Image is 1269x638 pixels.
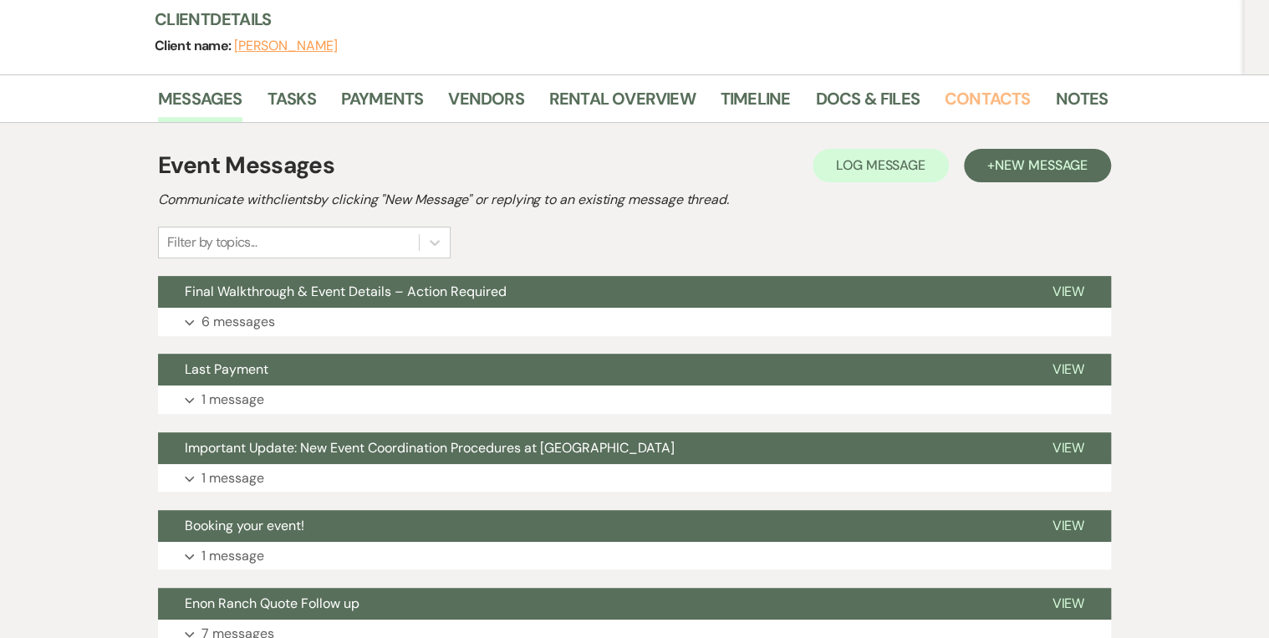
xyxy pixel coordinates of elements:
span: View [1052,439,1084,457]
span: View [1052,517,1084,534]
button: 1 message [158,464,1111,493]
h2: Communicate with clients by clicking "New Message" or replying to an existing message thread. [158,190,1111,210]
a: Docs & Files [815,85,919,122]
span: Enon Ranch Quote Follow up [185,595,359,612]
span: View [1052,595,1084,612]
button: [PERSON_NAME] [234,39,338,53]
h1: Event Messages [158,148,334,183]
button: +New Message [964,149,1111,182]
button: View [1025,588,1111,620]
span: Last Payment [185,360,268,378]
a: Rental Overview [549,85,696,122]
a: Tasks [268,85,316,122]
span: Final Walkthrough & Event Details – Action Required [185,283,507,300]
a: Timeline [721,85,791,122]
button: View [1025,510,1111,542]
button: Last Payment [158,354,1025,385]
span: Important Update: New Event Coordination Procedures at [GEOGRAPHIC_DATA] [185,439,675,457]
button: View [1025,276,1111,308]
p: 6 messages [201,311,275,333]
a: Messages [158,85,242,122]
span: Client name: [155,37,234,54]
a: Payments [341,85,424,122]
button: Final Walkthrough & Event Details – Action Required [158,276,1025,308]
a: Notes [1055,85,1108,122]
button: 1 message [158,542,1111,570]
button: Booking your event! [158,510,1025,542]
button: Log Message [813,149,949,182]
button: View [1025,354,1111,385]
span: View [1052,360,1084,378]
h3: Client Details [155,8,1091,31]
button: 1 message [158,385,1111,414]
span: New Message [995,156,1088,174]
p: 1 message [201,545,264,567]
span: View [1052,283,1084,300]
button: View [1025,432,1111,464]
p: 1 message [201,467,264,489]
button: Enon Ranch Quote Follow up [158,588,1025,620]
span: Log Message [836,156,925,174]
a: Contacts [945,85,1031,122]
div: Filter by topics... [167,232,257,253]
span: Booking your event! [185,517,304,534]
p: 1 message [201,389,264,411]
button: Important Update: New Event Coordination Procedures at [GEOGRAPHIC_DATA] [158,432,1025,464]
button: 6 messages [158,308,1111,336]
a: Vendors [448,85,523,122]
